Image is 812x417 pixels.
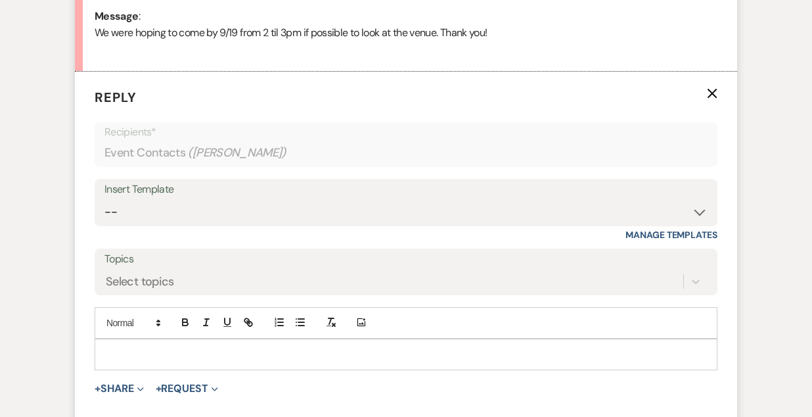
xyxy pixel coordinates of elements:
[104,140,708,166] div: Event Contacts
[95,383,101,394] span: +
[95,89,137,106] span: Reply
[104,180,708,199] div: Insert Template
[156,383,218,394] button: Request
[104,250,708,269] label: Topics
[188,144,286,162] span: ( [PERSON_NAME] )
[104,124,708,141] p: Recipients*
[625,229,717,241] a: Manage Templates
[106,272,174,290] div: Select topics
[95,9,139,23] b: Message
[156,383,162,394] span: +
[95,383,144,394] button: Share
